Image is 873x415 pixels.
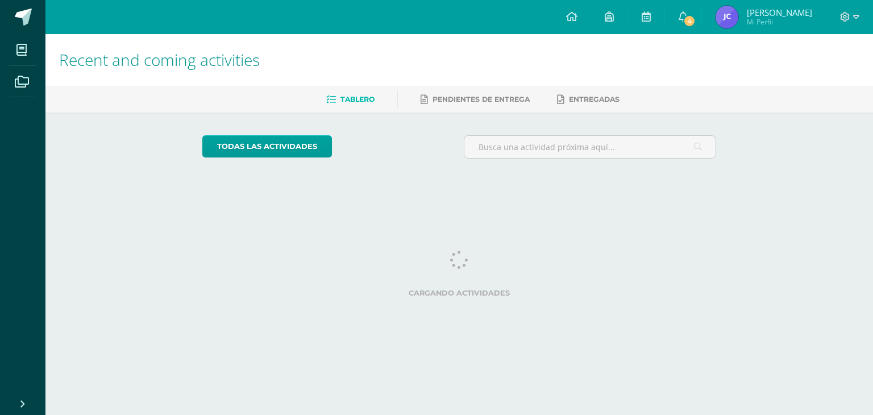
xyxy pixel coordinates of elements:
[326,90,375,109] a: Tablero
[557,90,620,109] a: Entregadas
[716,6,738,28] img: dc13916477827c5964e411bc3b1e6715.png
[569,95,620,103] span: Entregadas
[202,135,332,157] a: todas las Actividades
[59,49,260,70] span: Recent and coming activities
[421,90,530,109] a: Pendientes de entrega
[683,15,696,27] span: 4
[747,7,812,18] span: [PERSON_NAME]
[747,17,812,27] span: Mi Perfil
[433,95,530,103] span: Pendientes de entrega
[464,136,716,158] input: Busca una actividad próxima aquí...
[340,95,375,103] span: Tablero
[202,289,717,297] label: Cargando actividades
